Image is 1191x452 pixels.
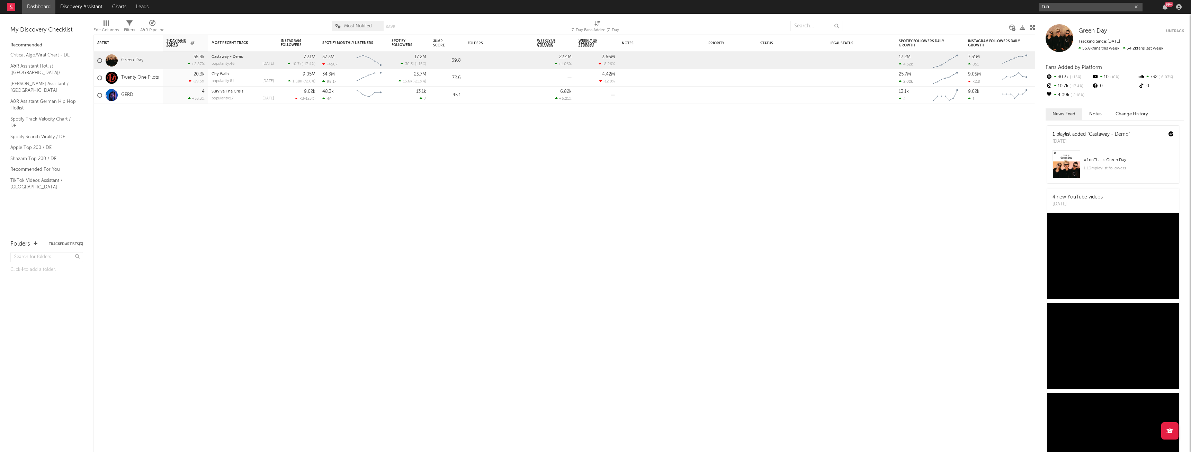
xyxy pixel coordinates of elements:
[212,97,234,100] div: popularity: 17
[124,17,135,37] div: Filters
[424,97,426,101] span: 7
[790,21,842,31] input: Search...
[10,26,83,34] div: My Discovery Checklist
[202,89,205,94] div: 4
[1046,65,1102,70] span: Fans Added by Platform
[49,242,83,246] button: Tracked Artists(3)
[10,144,76,151] a: Apple Top 200 / DE
[140,17,164,37] div: A&R Pipeline
[304,89,315,94] div: 9.02k
[322,55,334,59] div: 37.3M
[1046,91,1092,100] div: 4.09k
[322,62,338,67] div: -456k
[1046,82,1092,91] div: 10.7k
[1166,28,1184,35] button: Untrack
[10,80,76,94] a: [PERSON_NAME] Assistant / [GEOGRAPHIC_DATA]
[124,26,135,34] div: Filters
[262,97,274,100] div: [DATE]
[386,25,395,29] button: Save
[353,69,385,87] svg: Chart title
[1053,131,1130,138] div: 1 playlist added
[299,97,303,101] span: -1
[999,87,1030,104] svg: Chart title
[1078,39,1120,44] span: Tracking Since: [DATE]
[1092,82,1138,91] div: 0
[1111,76,1119,79] span: 0 %
[322,41,374,45] div: Spotify Monthly Listeners
[1087,132,1130,137] a: "Castaway - Demo"
[999,52,1030,69] svg: Chart title
[10,41,83,50] div: Recommended
[968,89,979,94] div: 9.02k
[1078,28,1107,34] span: Green Day
[293,80,301,83] span: 1.51k
[303,62,314,66] span: -17.4 %
[140,26,164,34] div: A&R Pipeline
[10,177,76,191] a: TikTok Videos Assistant / [GEOGRAPHIC_DATA]
[537,39,561,47] span: Weekly US Streams
[1163,4,1167,10] button: 99+
[899,62,913,67] div: 4.52k
[968,39,1020,47] div: Instagram Followers Daily Growth
[212,79,234,83] div: popularity: 81
[560,89,572,94] div: 6.82k
[1092,73,1138,82] div: 10k
[1069,76,1081,79] span: +15 %
[401,62,426,66] div: ( )
[468,41,520,45] div: Folders
[344,24,372,28] span: Most Notified
[10,51,76,59] a: Critical Algo/Viral Chart - DE
[1053,138,1130,145] div: [DATE]
[212,62,235,66] div: popularity: 46
[433,56,461,65] div: 69.8
[1084,156,1174,164] div: # 1 on This Is Green Day
[262,79,274,83] div: [DATE]
[93,17,119,37] div: Edit Columns
[930,69,961,87] svg: Chart title
[433,91,461,99] div: 45.1
[930,52,961,69] svg: Chart title
[1084,164,1174,172] div: 1.13M playlist followers
[10,240,30,248] div: Folders
[288,79,315,83] div: ( )
[212,55,274,59] div: Castaway - Demo
[414,55,426,59] div: 17.2M
[322,79,337,84] div: 98.1k
[281,39,305,47] div: Instagram Followers
[10,115,76,130] a: Spotify Track Velocity Chart / DE
[93,26,119,34] div: Edit Columns
[212,41,263,45] div: Most Recent Track
[1157,76,1173,79] span: -6.03 %
[295,96,315,101] div: ( )
[999,69,1030,87] svg: Chart title
[572,26,624,34] div: 7-Day Fans Added (7-Day Fans Added)
[292,62,302,66] span: 10.7k
[188,96,205,101] div: +33.3 %
[1046,73,1092,82] div: 30.3k
[10,166,76,173] a: Recommended For You
[353,52,385,69] svg: Chart title
[413,80,425,83] span: -21.9 %
[899,39,951,47] div: Spotify Followers Daily Growth
[968,55,980,59] div: 7.31M
[1069,94,1084,97] span: -2.18 %
[602,55,615,59] div: 3.66M
[433,39,450,47] div: Jump Score
[599,62,615,66] div: -8.26 %
[167,39,189,47] span: 7-Day Fans Added
[288,62,315,66] div: ( )
[1078,46,1119,51] span: 55.8k fans this week
[899,79,913,84] div: 2.02k
[10,252,83,262] input: Search for folders...
[899,97,906,101] div: 4
[1078,28,1107,35] a: Green Day
[1053,194,1103,201] div: 4 new YouTube videos
[968,79,980,84] div: -118
[403,80,412,83] span: 13.6k
[968,62,979,67] div: 851
[555,96,572,101] div: +6.21 %
[194,72,205,77] div: 20.3k
[1039,3,1143,11] input: Search for artists
[322,97,332,101] div: 40
[121,75,159,81] a: Twenty One Pilots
